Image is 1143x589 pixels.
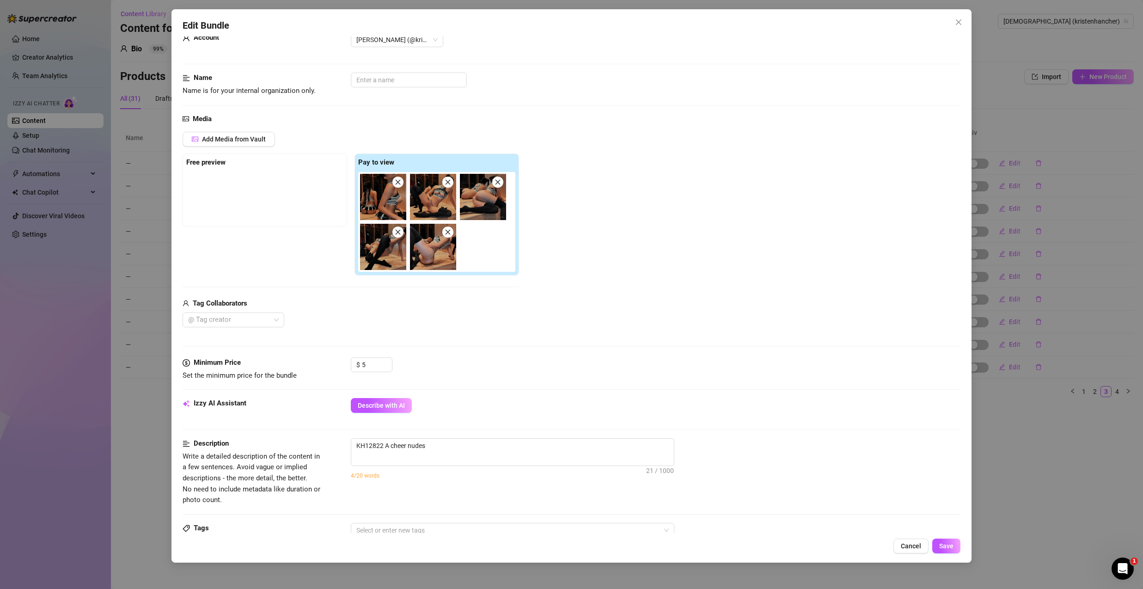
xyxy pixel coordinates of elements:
[183,18,229,33] span: Edit Bundle
[360,174,406,220] img: media
[194,524,209,532] strong: Tags
[183,452,320,504] span: Write a detailed description of the content in a few sentences. Avoid vague or implied descriptio...
[351,472,379,479] span: 4/20 words
[183,73,190,84] span: align-left
[445,229,451,235] span: close
[495,179,501,185] span: close
[410,174,456,220] img: media
[932,539,960,553] button: Save
[183,114,189,125] span: picture
[360,224,406,270] img: media
[183,132,275,147] button: Add Media from Vault
[186,158,226,166] strong: Free preview
[351,73,467,87] input: Enter a name
[351,398,412,413] button: Describe with AI
[183,525,190,532] span: tag
[1112,558,1134,580] iframe: Intercom live chat
[183,371,297,380] span: Set the minimum price for the bundle
[183,438,190,449] span: align-left
[901,542,921,550] span: Cancel
[356,33,438,47] span: Kristen (@kristenhancher)
[358,402,405,409] span: Describe with AI
[460,174,506,220] img: media
[893,539,929,553] button: Cancel
[194,439,229,448] strong: Description
[194,33,219,42] strong: Account
[955,18,962,26] span: close
[445,179,451,185] span: close
[183,86,316,95] span: Name is for your internal organization only.
[194,74,212,82] strong: Name
[192,136,198,142] span: picture
[193,299,247,307] strong: Tag Collaborators
[183,357,190,368] span: dollar
[1131,558,1138,565] span: 1
[395,229,401,235] span: close
[358,158,394,166] strong: Pay to view
[202,135,266,143] span: Add Media from Vault
[183,298,189,309] span: user
[939,542,954,550] span: Save
[194,358,241,367] strong: Minimum Price
[951,15,966,30] button: Close
[183,32,190,43] span: user
[351,439,674,453] textarea: KH12822 A cheer nudes
[951,18,966,26] span: Close
[410,224,456,270] img: media
[194,399,246,407] strong: Izzy AI Assistant
[193,115,212,123] strong: Media
[395,179,401,185] span: close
